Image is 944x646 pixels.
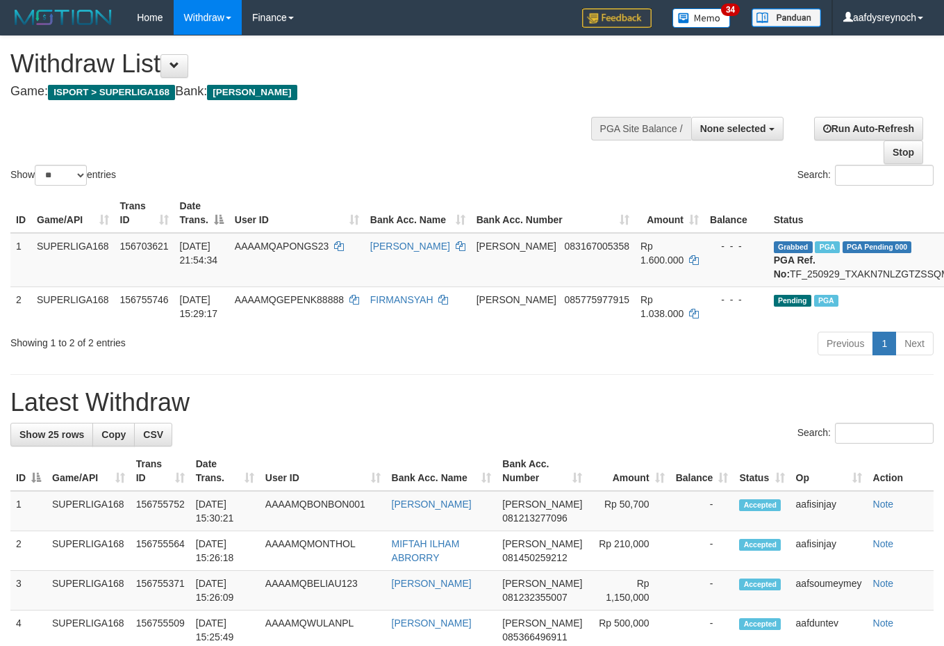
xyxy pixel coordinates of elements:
td: - [670,571,734,611]
td: 2 [10,286,31,326]
span: Rp 1.038.000 [640,294,684,319]
label: Search: [797,165,934,186]
div: - - - [710,239,763,253]
input: Search: [835,423,934,444]
span: [DATE] 15:29:17 [180,294,218,319]
th: Bank Acc. Number: activate to sort column ascending [497,451,588,491]
span: Copy 081232355007 to clipboard [502,592,567,603]
span: [DATE] 21:54:34 [180,241,218,266]
h1: Withdraw List [10,50,615,78]
a: Note [873,538,894,549]
h4: Game: Bank: [10,85,615,99]
td: AAAAMQBELIAU123 [260,571,386,611]
th: Bank Acc. Name: activate to sort column ascending [386,451,497,491]
td: - [670,531,734,571]
span: AAAAMQGEPENK88888 [235,294,344,305]
span: Accepted [739,579,781,590]
span: Copy 083167005358 to clipboard [565,241,629,252]
td: [DATE] 15:30:21 [190,491,260,531]
th: Amount: activate to sort column ascending [588,451,670,491]
td: SUPERLIGA168 [47,531,131,571]
span: CSV [143,429,163,440]
a: Note [873,617,894,629]
a: [PERSON_NAME] [392,578,472,589]
th: Balance: activate to sort column ascending [670,451,734,491]
span: Copy 085366496911 to clipboard [502,631,567,643]
button: None selected [691,117,784,140]
span: Copy 081450259212 to clipboard [502,552,567,563]
span: [PERSON_NAME] [502,578,582,589]
td: 1 [10,233,31,287]
a: MIFTAH ILHAM ABRORRY [392,538,460,563]
a: Note [873,499,894,510]
a: FIRMANSYAH [370,294,433,305]
img: MOTION_logo.png [10,7,116,28]
div: - - - [710,293,763,307]
td: Rp 1,150,000 [588,571,670,611]
td: aafisinjay [790,491,868,531]
td: 156755564 [131,531,190,571]
span: AAAAMQAPONGS23 [235,241,329,252]
th: User ID: activate to sort column ascending [229,193,365,233]
span: [PERSON_NAME] [502,538,582,549]
th: Bank Acc. Name: activate to sort column ascending [365,193,471,233]
span: [PERSON_NAME] [502,617,582,629]
span: 156755746 [120,294,169,305]
label: Show entries [10,165,116,186]
span: Copy [101,429,126,440]
th: ID [10,193,31,233]
td: - [670,491,734,531]
td: aafsoumeymey [790,571,868,611]
a: 1 [872,332,896,355]
span: Copy 085775977915 to clipboard [565,294,629,305]
span: Accepted [739,499,781,511]
img: Feedback.jpg [582,8,652,28]
th: Trans ID: activate to sort column ascending [131,451,190,491]
a: Copy [92,423,135,446]
a: Show 25 rows [10,423,93,446]
td: AAAAMQMONTHOL [260,531,386,571]
th: Amount: activate to sort column ascending [635,193,704,233]
a: CSV [134,423,172,446]
a: Next [895,332,934,355]
td: 3 [10,571,47,611]
b: PGA Ref. No: [774,255,815,280]
td: SUPERLIGA168 [47,571,131,611]
a: Note [873,578,894,589]
td: Rp 50,700 [588,491,670,531]
div: Showing 1 to 2 of 2 entries [10,330,383,350]
td: aafisinjay [790,531,868,571]
th: Date Trans.: activate to sort column descending [174,193,229,233]
td: SUPERLIGA168 [31,233,115,287]
td: Rp 210,000 [588,531,670,571]
td: SUPERLIGA168 [47,491,131,531]
td: 2 [10,531,47,571]
td: 156755752 [131,491,190,531]
span: Marked by aafchhiseyha [815,241,839,253]
select: Showentries [35,165,87,186]
th: Status: activate to sort column ascending [734,451,790,491]
td: SUPERLIGA168 [31,286,115,326]
th: Trans ID: activate to sort column ascending [115,193,174,233]
span: Accepted [739,539,781,551]
th: User ID: activate to sort column ascending [260,451,386,491]
span: ISPORT > SUPERLIGA168 [48,85,175,100]
td: [DATE] 15:26:18 [190,531,260,571]
th: Balance [704,193,768,233]
th: Bank Acc. Number: activate to sort column ascending [471,193,635,233]
th: Game/API: activate to sort column ascending [31,193,115,233]
td: AAAAMQBONBON001 [260,491,386,531]
a: [PERSON_NAME] [392,617,472,629]
th: Op: activate to sort column ascending [790,451,868,491]
span: Accepted [739,618,781,630]
span: None selected [700,123,766,134]
span: Marked by aafsoumeymey [814,295,838,307]
label: Search: [797,423,934,444]
img: panduan.png [752,8,821,27]
h1: Latest Withdraw [10,389,934,417]
span: 34 [721,3,740,16]
span: [PERSON_NAME] [502,499,582,510]
span: Show 25 rows [19,429,84,440]
span: [PERSON_NAME] [477,294,556,305]
th: ID: activate to sort column descending [10,451,47,491]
